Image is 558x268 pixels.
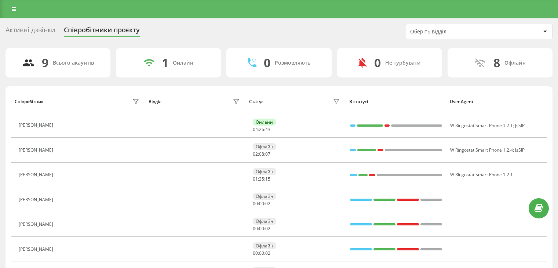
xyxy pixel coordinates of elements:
div: Онлайн [173,60,193,66]
span: 00 [259,250,264,256]
span: 02 [265,225,270,232]
span: 35 [259,176,264,182]
div: Офлайн [504,60,526,66]
span: 00 [253,225,258,232]
div: Онлайн [253,119,276,126]
div: Офлайн [253,242,276,249]
span: 15 [265,176,270,182]
div: 1 [162,56,168,70]
span: 26 [259,126,264,133]
span: 02 [265,250,270,256]
div: [PERSON_NAME] [19,222,55,227]
div: Співробітник [15,99,44,104]
div: [PERSON_NAME] [19,148,55,153]
div: Не турбувати [385,60,421,66]
div: Всього акаунтів [53,60,94,66]
span: W Ringostat Smart Phone 1.2.4 [450,147,513,153]
div: Оберіть відділ [410,29,498,35]
div: [PERSON_NAME] [19,172,55,177]
span: 00 [259,200,264,207]
div: [PERSON_NAME] [19,123,55,128]
div: [PERSON_NAME] [19,197,55,202]
div: 0 [374,56,381,70]
span: 02 [253,151,258,157]
div: [PERSON_NAME] [19,247,55,252]
div: : : [253,251,270,256]
span: W Ringostat Smart Phone 1.2.1 [450,122,513,128]
div: Офлайн [253,143,276,150]
div: Офлайн [253,218,276,225]
div: Офлайн [253,193,276,200]
span: 00 [253,250,258,256]
div: 9 [42,56,48,70]
span: 04 [253,126,258,133]
div: Розмовляють [275,60,310,66]
div: Активні дзвінки [6,26,55,37]
span: 02 [265,200,270,207]
span: 43 [265,126,270,133]
span: 08 [259,151,264,157]
span: 07 [265,151,270,157]
div: Статус [249,99,263,104]
div: : : [253,177,270,182]
div: : : [253,201,270,206]
span: JsSIP [515,147,525,153]
div: Співробітники проєкту [64,26,140,37]
div: 8 [493,56,500,70]
div: : : [253,127,270,132]
span: 00 [259,225,264,232]
span: 01 [253,176,258,182]
div: : : [253,226,270,231]
div: 0 [264,56,270,70]
span: 00 [253,200,258,207]
span: JsSIP [515,122,525,128]
div: User Agent [450,99,543,104]
div: Офлайн [253,168,276,175]
div: Відділ [149,99,161,104]
div: : : [253,152,270,157]
div: В статусі [349,99,443,104]
span: W Ringostat Smart Phone 1.2.1 [450,171,513,178]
